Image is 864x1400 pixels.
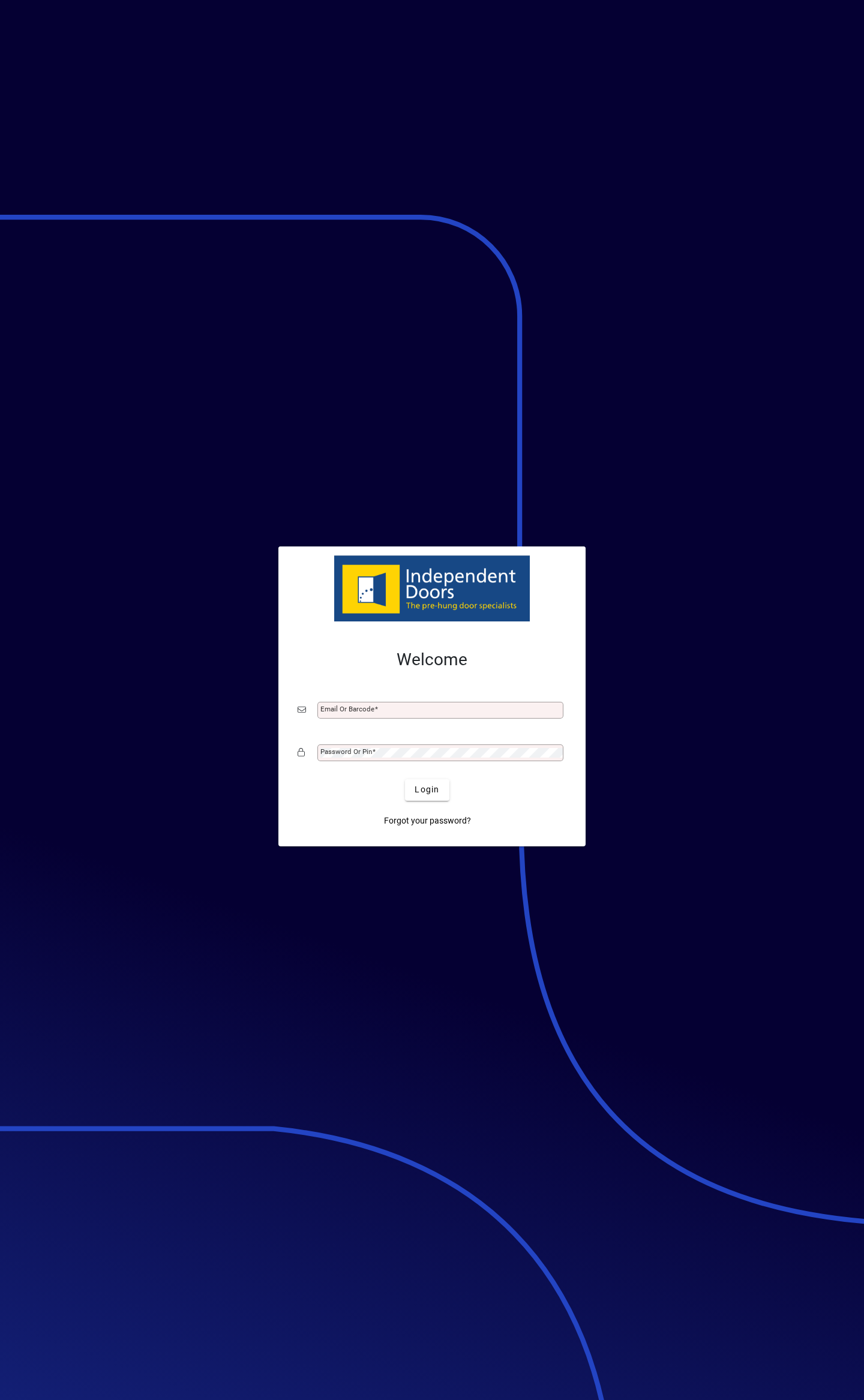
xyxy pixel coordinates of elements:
[320,747,372,756] mat-label: Password or Pin
[384,815,471,827] span: Forgot your password?
[415,783,439,796] span: Login
[379,810,476,832] a: Forgot your password?
[298,650,566,670] h2: Welcome
[405,779,449,801] button: Login
[320,705,374,713] mat-label: Email or Barcode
